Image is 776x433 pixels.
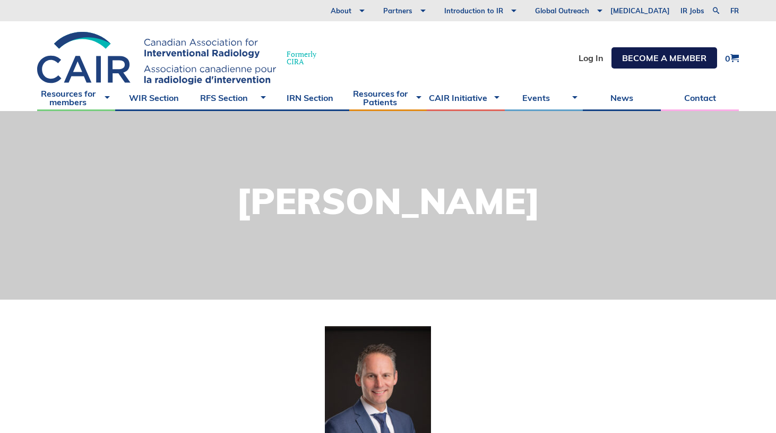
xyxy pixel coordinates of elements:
a: Log In [579,54,603,62]
a: Contact [661,84,739,111]
a: RFS Section [193,84,271,111]
span: Formerly CIRA [287,50,316,65]
a: News [583,84,661,111]
a: CAIR Initiative [427,84,505,111]
a: Become a member [611,47,717,69]
a: FormerlyCIRA [37,32,327,84]
a: 0 [725,54,739,63]
a: fr [730,7,739,14]
a: Events [505,84,583,111]
a: IRN Section [271,84,349,111]
a: Resources for members [37,84,115,111]
a: WIR Section [115,84,193,111]
img: CIRA [37,32,276,84]
h1: [PERSON_NAME] [236,183,540,219]
a: Resources for Patients [349,84,427,111]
